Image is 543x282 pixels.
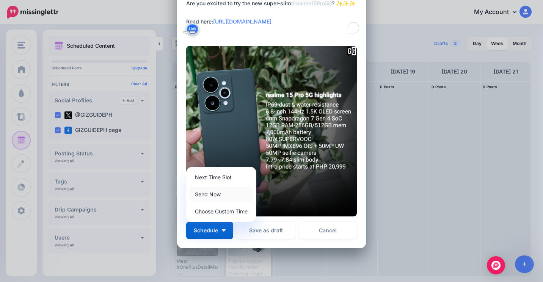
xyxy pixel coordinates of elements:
button: Schedule [186,222,233,239]
a: Next Time Slot [189,170,253,185]
img: arrow-down-white.png [222,229,226,232]
img: X87AFXWUVUYFZS2MBECXYVHJJ6EYDPUF.png [186,46,357,216]
a: Choose Custom Time [189,204,253,219]
div: Open Intercom Messenger [487,256,505,274]
span: Schedule [194,228,218,233]
div: Schedule [186,167,256,222]
button: Link [186,23,199,34]
a: Cancel [299,222,357,239]
button: Save as draft [237,222,295,239]
a: Send Now [189,187,253,202]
